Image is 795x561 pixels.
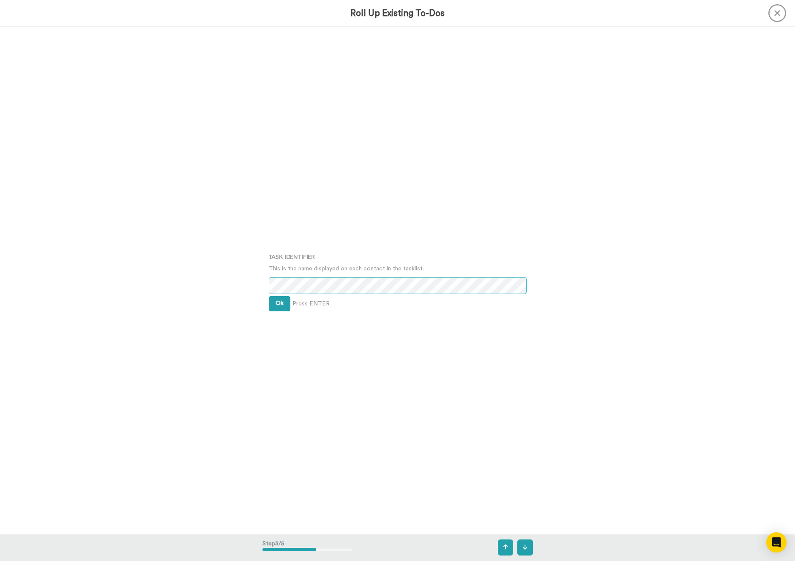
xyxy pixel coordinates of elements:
[276,300,284,306] span: Ok
[766,532,787,553] div: Open Intercom Messenger
[269,264,527,273] p: This is the name displayed on each contact in the tasklist.
[292,300,330,308] span: Press ENTER
[350,8,445,18] h3: Roll Up Existing To-Dos
[269,253,527,260] h4: Task Identifier
[269,296,290,311] button: Ok
[262,535,352,560] div: Step 3 / 5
